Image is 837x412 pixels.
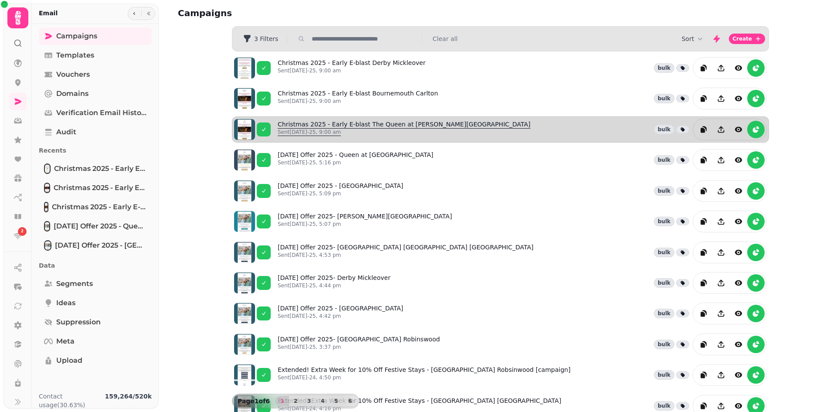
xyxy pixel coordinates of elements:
[695,90,712,107] button: duplicate
[302,396,316,406] button: 3
[289,396,303,406] button: 2
[39,143,152,158] p: Recents
[56,298,75,308] span: Ideas
[730,305,747,322] button: view
[56,108,146,118] span: Verification email history
[278,98,438,105] p: Sent [DATE]-25, 9:00 am
[56,69,90,80] span: Vouchers
[278,159,433,166] p: Sent [DATE]-25, 5:16 pm
[654,309,674,318] div: bulk
[712,182,730,200] button: Share campaign preview
[306,398,313,404] span: 3
[712,244,730,261] button: Share campaign preview
[695,213,712,230] button: duplicate
[712,305,730,322] button: Share campaign preview
[712,90,730,107] button: Share campaign preview
[56,89,88,99] span: Domains
[39,160,152,177] a: Christmas 2025 - Early E-blast Derby MickleoverChristmas 2025 - Early E-blast Derby Mickleover
[730,336,747,353] button: view
[279,398,286,404] span: 1
[278,181,403,201] a: [DATE] Offer 2025 - [GEOGRAPHIC_DATA]Sent[DATE]-25, 5:09 pm
[278,335,440,354] a: [DATE] Offer 2025- [GEOGRAPHIC_DATA] RobinswoodSent[DATE]-25, 3:37 pm
[712,59,730,77] button: Share campaign preview
[681,34,704,43] button: Sort
[278,120,531,139] a: Christmas 2025 - Early E-blast The Queen at [PERSON_NAME][GEOGRAPHIC_DATA]Sent[DATE]-25, 9:00 am
[39,294,152,312] a: Ideas
[52,202,146,212] span: Christmas 2025 - Early E-blast The Queen at [PERSON_NAME][GEOGRAPHIC_DATA]
[39,237,152,254] a: Easter Offer 2025 - Bournemouth Carlton Hotel[DATE] Offer 2025 - [GEOGRAPHIC_DATA]
[39,66,152,83] a: Vouchers
[278,282,391,289] p: Sent [DATE]-25, 4:44 pm
[39,352,152,369] a: Upload
[56,355,82,366] span: Upload
[730,121,747,138] button: view
[654,125,674,134] div: bulk
[56,127,76,137] span: Audit
[32,24,159,385] nav: Tabs
[56,317,101,327] span: Suppression
[278,150,433,170] a: [DATE] Offer 2025 - Queen at [GEOGRAPHIC_DATA]Sent[DATE]-25, 5:16 pm
[278,365,571,385] a: Extended! Extra Week for 10% Off Festive Stays - [GEOGRAPHIC_DATA] Robsinwood [campaign]Sent[DATE...
[234,272,255,293] img: aHR0cHM6Ly9zdGFtcGVkZS1zZXJ2aWNlLXByb2QtdGVtcGxhdGUtcHJldmlld3MuczMuZXUtd2VzdC0xLmFtYXpvbmF3cy5jb...
[21,228,24,235] span: 2
[39,313,152,331] a: Suppression
[730,151,747,169] button: view
[39,198,152,216] a: Christmas 2025 - Early E-blast The Queen at Chester HotelChristmas 2025 - Early E-blast The Queen...
[747,305,765,322] button: reports
[234,211,255,232] img: aHR0cHM6Ly9zdGFtcGVkZS1zZXJ2aWNlLXByb2QtdGVtcGxhdGUtcHJldmlld3MuczMuZXUtd2VzdC0xLmFtYXpvbmF3cy5jb...
[39,258,152,273] p: Data
[695,59,712,77] button: duplicate
[747,274,765,292] button: reports
[278,252,534,259] p: Sent [DATE]-25, 4:53 pm
[654,63,674,73] div: bulk
[278,221,452,228] p: Sent [DATE]-25, 5:07 pm
[39,218,152,235] a: Easter Offer 2025 - Queen at Chester[DATE] Offer 2025 - Queen at [GEOGRAPHIC_DATA]
[695,244,712,261] button: duplicate
[39,392,102,409] p: Contact usage (30.63%)
[9,227,27,245] a: 2
[39,275,152,293] a: Segments
[654,401,674,411] div: bulk
[45,164,50,173] img: Christmas 2025 - Early E-blast Derby Mickleover
[712,366,730,384] button: Share campaign preview
[234,303,255,324] img: aHR0cHM6Ly9zdGFtcGVkZS1zZXJ2aWNlLXByb2QtdGVtcGxhdGUtcHJldmlld3MuczMuZXUtd2VzdC0xLmFtYXpvbmF3cy5jb...
[234,397,273,405] p: Page 1 of 6
[54,163,146,174] span: Christmas 2025 - Early E-blast Derby Mickleover
[234,242,255,263] img: aHR0cHM6Ly9zdGFtcGVkZS1zZXJ2aWNlLXByb2QtdGVtcGxhdGUtcHJldmlld3MuczMuZXUtd2VzdC0xLmFtYXpvbmF3cy5jb...
[39,85,152,102] a: Domains
[316,396,330,406] button: 4
[234,364,255,385] img: aHR0cHM6Ly9zdGFtcGVkZS1zZXJ2aWNlLXByb2QtdGVtcGxhdGUtcHJldmlld3MuczMuZXUtd2VzdC0xLmFtYXpvbmF3cy5jb...
[695,151,712,169] button: duplicate
[234,150,255,170] img: aHR0cHM6Ly9zdGFtcGVkZS1zZXJ2aWNlLXByb2QtdGVtcGxhdGUtcHJldmlld3MuczMuZXUtd2VzdC0xLmFtYXpvbmF3cy5jb...
[730,59,747,77] button: view
[56,31,97,41] span: Campaigns
[54,221,146,232] span: [DATE] Offer 2025 - Queen at [GEOGRAPHIC_DATA]
[730,366,747,384] button: view
[278,58,425,78] a: Christmas 2025 - Early E-blast Derby MickleoverSent[DATE]-25, 9:00 am
[278,374,571,381] p: Sent [DATE]-24, 4:50 pm
[39,27,152,45] a: Campaigns
[695,366,712,384] button: duplicate
[654,248,674,257] div: bulk
[254,36,278,42] span: 3 Filters
[278,89,438,108] a: Christmas 2025 - Early E-blast Bournemouth CarltonSent[DATE]-25, 9:00 am
[747,182,765,200] button: reports
[275,396,357,406] nav: Pagination
[234,58,255,78] img: aHR0cHM6Ly9zdGFtcGVkZS1zZXJ2aWNlLXByb2QtdGVtcGxhdGUtcHJldmlld3MuczMuZXUtd2VzdC0xLmFtYXpvbmF3cy5jb...
[278,313,403,320] p: Sent [DATE]-25, 4:42 pm
[747,366,765,384] button: reports
[333,398,340,404] span: 5
[732,36,752,41] span: Create
[695,274,712,292] button: duplicate
[319,398,326,404] span: 4
[275,396,289,406] button: 1
[56,279,93,289] span: Segments
[278,212,452,231] a: [DATE] Offer 2025- [PERSON_NAME][GEOGRAPHIC_DATA]Sent[DATE]-25, 5:07 pm
[747,121,765,138] button: reports
[178,7,345,19] h2: Campaigns
[654,155,674,165] div: bulk
[39,47,152,64] a: Templates
[654,186,674,196] div: bulk
[747,336,765,353] button: reports
[730,182,747,200] button: view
